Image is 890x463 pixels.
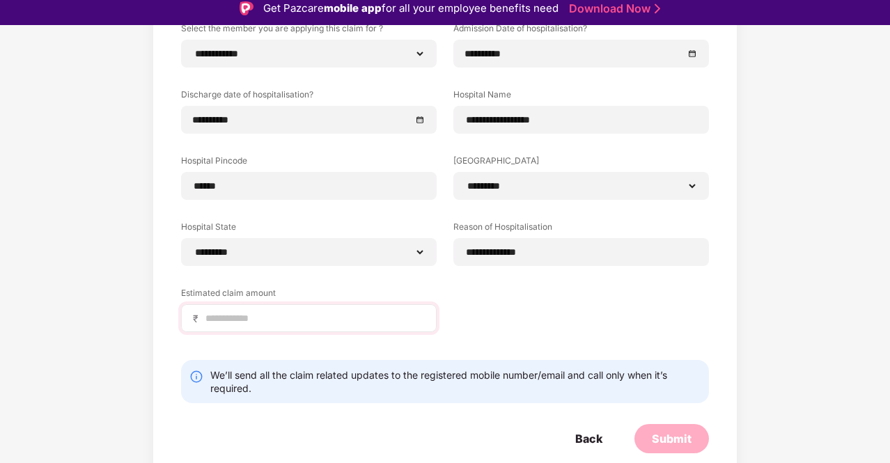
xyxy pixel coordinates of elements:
[181,221,437,238] label: Hospital State
[181,22,437,40] label: Select the member you are applying this claim for ?
[453,88,709,106] label: Hospital Name
[453,22,709,40] label: Admission Date of hospitalisation?
[181,155,437,172] label: Hospital Pincode
[453,221,709,238] label: Reason of Hospitalisation
[655,1,660,16] img: Stroke
[193,312,204,325] span: ₹
[181,287,437,304] label: Estimated claim amount
[569,1,656,16] a: Download Now
[181,88,437,106] label: Discharge date of hospitalisation?
[652,431,692,446] div: Submit
[210,368,701,395] div: We’ll send all the claim related updates to the registered mobile number/email and call only when...
[240,1,253,15] img: Logo
[324,1,382,15] strong: mobile app
[189,370,203,384] img: svg+xml;base64,PHN2ZyBpZD0iSW5mby0yMHgyMCIgeG1sbnM9Imh0dHA6Ly93d3cudzMub3JnLzIwMDAvc3ZnIiB3aWR0aD...
[575,431,602,446] div: Back
[453,155,709,172] label: [GEOGRAPHIC_DATA]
